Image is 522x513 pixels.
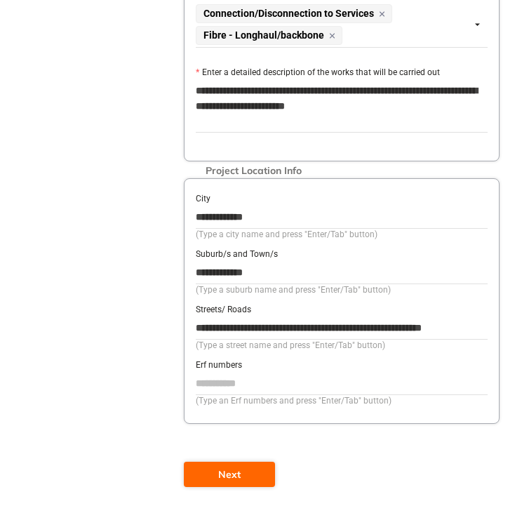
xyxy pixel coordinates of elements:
[196,284,488,297] div: (Type a suburb name and press "Enter/Tab" button)
[203,8,374,19] span: Connection/Disconnection to Services
[196,4,392,23] span: Connection/Disconnection to Services
[199,165,309,177] span: Project Location Info
[184,462,275,487] button: Next
[196,206,488,227] input: City
[218,467,241,482] span: Next
[196,262,488,283] input: Suburb/s and Town/s
[196,359,242,372] label: Erf numbers
[196,66,440,79] label: Enter a detailed description of the works that will be carried out
[196,303,251,317] label: Streets/ Roads
[196,26,342,45] span: Fibre - Longhaul/backbone
[203,30,324,41] span: Fibre - Longhaul/backbone
[196,248,278,261] label: Suburb/s and Town/s
[196,339,488,352] div: (Type a street name and press "Enter/Tab" button)
[196,373,488,394] input: Erf numbers
[196,317,488,338] input: Streets/ Roads
[196,80,488,132] textarea: Enter a detailed description of the works that will be carried out
[196,192,210,206] label: City
[196,394,488,408] div: (Type an Erf numbers and press "Enter/Tab" button)
[196,228,488,241] div: (Type a city name and press "Enter/Tab" button)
